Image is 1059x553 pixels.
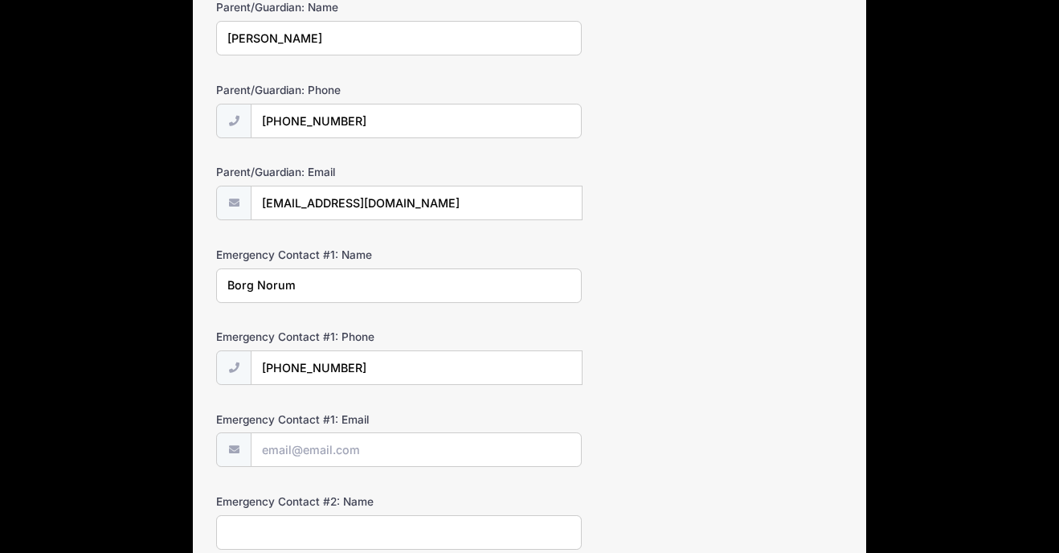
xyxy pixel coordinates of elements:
label: Emergency Contact #2: Name [216,494,425,510]
input: email@email.com [251,432,582,467]
input: email@email.com [251,186,583,220]
label: Emergency Contact #1: Name [216,247,425,263]
input: (xxx) xxx-xxxx [251,350,583,385]
label: Emergency Contact #1: Phone [216,329,425,345]
input: (xxx) xxx-xxxx [251,104,582,138]
label: Parent/Guardian: Phone [216,82,425,98]
label: Emergency Contact #1: Email [216,412,425,428]
label: Parent/Guardian: Email [216,164,425,180]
